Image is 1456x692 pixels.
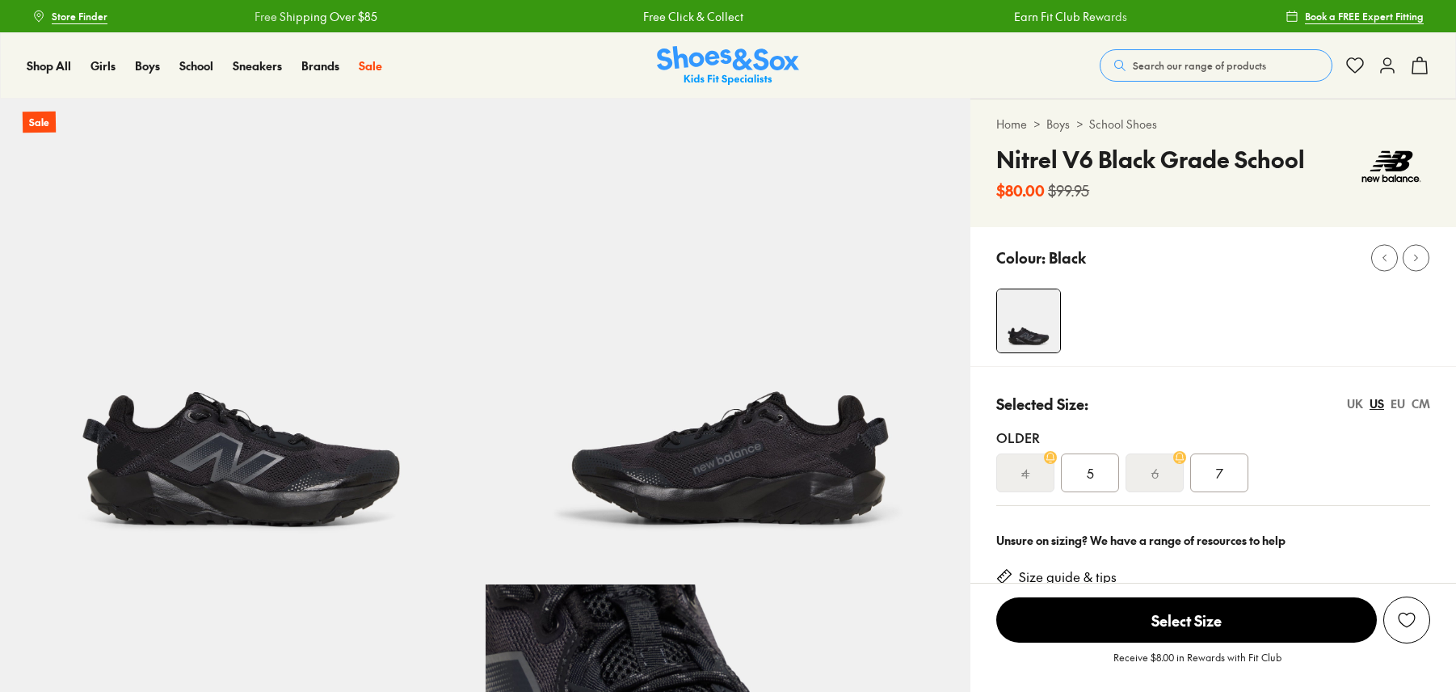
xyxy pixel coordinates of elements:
img: 4-520582_1 [997,289,1060,352]
a: Home [996,116,1027,133]
a: Girls [90,57,116,74]
p: Receive $8.00 in Rewards with Fit Club [1113,650,1281,679]
s: 6 [1151,463,1159,483]
button: Add to Wishlist [1383,597,1430,643]
span: 7 [1216,463,1223,483]
a: Store Finder [32,2,107,31]
a: Free Shipping Over $85 [255,8,377,25]
img: 5-520583_1 [486,99,971,584]
s: 4 [1021,463,1029,483]
a: Brands [301,57,339,74]
span: Store Finder [52,9,107,23]
span: 5 [1087,463,1094,483]
p: Sale [23,112,56,133]
p: Selected Size: [996,393,1088,415]
a: School [179,57,213,74]
a: Shop All [27,57,71,74]
div: Older [996,428,1430,447]
button: Select Size [996,597,1377,643]
span: Search our range of products [1133,58,1266,73]
a: Boys [135,57,160,74]
img: Vendor logo [1353,142,1430,191]
b: $80.00 [996,179,1045,201]
span: Select Size [996,597,1377,643]
span: Book a FREE Expert Fitting [1305,9,1424,23]
div: US [1370,395,1384,412]
p: Colour: [996,247,1046,268]
a: Shoes & Sox [657,46,799,86]
div: > > [996,116,1430,133]
a: School Shoes [1089,116,1157,133]
a: Free Click & Collect [643,8,743,25]
a: Earn Fit Club Rewards [1014,8,1127,25]
div: EU [1391,395,1405,412]
a: Size guide & tips [1019,568,1117,586]
p: Black [1049,247,1086,268]
div: CM [1412,395,1430,412]
div: UK [1347,395,1363,412]
h4: Nitrel V6 Black Grade School [996,142,1305,176]
a: Book a FREE Expert Fitting [1286,2,1424,31]
a: Boys [1046,116,1070,133]
div: Unsure on sizing? We have a range of resources to help [996,532,1430,549]
button: Search our range of products [1100,49,1332,82]
a: Sneakers [233,57,282,74]
img: SNS_Logo_Responsive.svg [657,46,799,86]
a: Sale [359,57,382,74]
s: $99.95 [1048,179,1089,201]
